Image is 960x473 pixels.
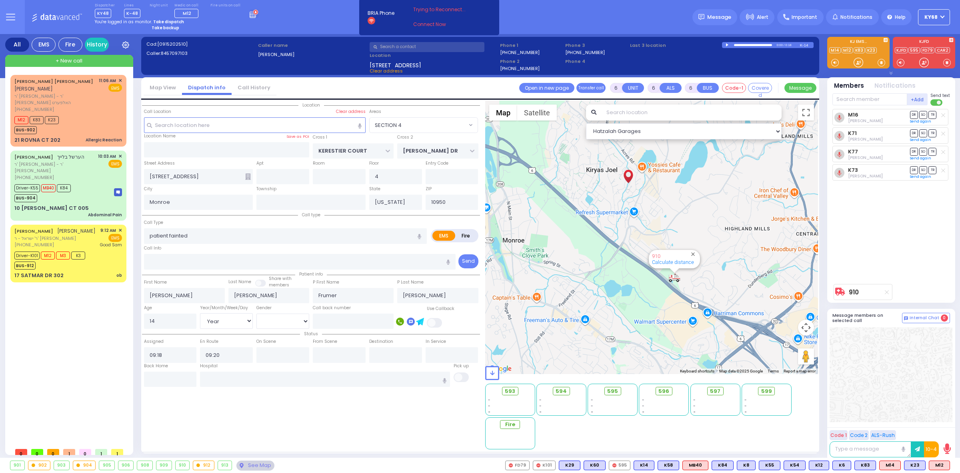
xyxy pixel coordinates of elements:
[144,160,175,167] label: Street Address
[161,50,188,56] span: 8457097103
[642,403,644,409] span: -
[95,449,107,455] span: 1
[928,111,936,119] span: TR
[144,109,171,115] label: Call Location
[902,313,950,323] button: Internal Chat 0
[910,156,931,161] a: Send again
[698,14,704,20] img: message.svg
[737,461,756,470] div: K8
[458,254,478,268] button: Send
[697,83,719,93] button: BUS
[144,245,161,252] label: Call Info
[256,338,276,345] label: On Scene
[14,252,40,260] span: Driver-K101
[144,84,182,91] a: Map View
[95,19,152,25] span: You're logged in as monitor.
[14,174,54,181] span: [PHONE_NUMBER]
[313,279,339,286] label: P First Name
[85,38,109,52] a: History
[47,449,59,455] span: 0
[556,387,567,395] span: 594
[929,461,950,470] div: M12
[941,314,948,322] span: 0
[144,305,152,311] label: Age
[848,167,858,173] a: K73
[14,116,28,124] span: M12
[908,47,920,53] a: 595
[14,126,37,134] span: BUS-902
[300,331,322,337] span: Status
[369,338,393,345] label: Destination
[910,137,931,142] a: Send again
[150,3,168,8] label: Night unit
[375,121,402,129] span: SECTION 4
[798,320,814,336] button: Map camera controls
[88,212,122,218] div: Abdominal Pain
[607,387,618,395] span: 595
[14,235,96,242] span: ר' ישראל - ר' [PERSON_NAME]
[533,461,556,470] div: K101
[99,78,116,84] span: 11:06 AM
[200,372,450,387] input: Search hospital
[565,49,605,55] label: [PHONE_NUMBER]
[14,154,53,160] a: [PERSON_NAME]
[108,234,122,242] span: EMS
[784,461,806,470] div: K54
[56,57,82,65] span: + New call
[153,19,184,25] strong: Take dispatch
[505,421,515,429] span: Fire
[454,363,469,369] label: Pick up
[200,305,253,311] div: Year/Month/Week/Day
[98,153,116,159] span: 10:03 AM
[41,252,55,260] span: M12
[748,83,772,93] button: Covered
[849,289,859,295] a: 910
[370,52,497,59] label: Location
[146,50,256,57] label: Caller:
[14,242,54,248] span: [PHONE_NUMBER]
[427,306,454,312] label: Use Callback
[928,148,936,155] span: TR
[904,316,908,320] img: comment-alt.png
[910,315,939,321] span: Internal Chat
[245,173,251,180] span: Other building occupants
[95,3,115,8] label: Dispatcher
[591,403,593,409] span: -
[500,65,540,71] label: [PHONE_NUMBER]
[455,231,477,241] label: Fire
[298,212,324,218] span: Call type
[910,111,918,119] span: DR
[295,271,327,277] span: Patient info
[910,129,918,137] span: DR
[32,12,85,22] img: Logo
[928,129,936,137] span: TR
[100,227,116,233] span: 9:12 AM
[930,99,943,107] label: Turn off text
[832,461,851,470] div: K6
[722,83,746,93] button: Code-1
[210,3,240,8] label: Fire units on call
[660,83,682,93] button: ALS
[536,463,540,467] img: red-radio-icon.svg
[14,78,93,85] a: [PERSON_NAME] [PERSON_NAME]
[193,461,214,470] div: 912
[849,430,869,440] button: Code 2
[737,461,756,470] div: BLS
[397,134,413,141] label: Cross 2
[10,461,24,470] div: 901
[57,184,71,192] span: K84
[200,363,218,369] label: Hospital
[144,219,163,226] label: Call Type
[144,186,152,192] label: City
[800,42,814,48] div: K-14
[73,461,96,470] div: 904
[910,148,918,155] span: DR
[910,174,931,179] a: Send again
[79,449,91,455] span: 0
[830,430,848,440] button: Code 1
[759,461,780,470] div: K55
[798,348,814,364] button: Drag Pegman onto the map to open Street View
[488,397,490,403] span: -
[218,461,232,470] div: 913
[124,9,140,18] span: K-48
